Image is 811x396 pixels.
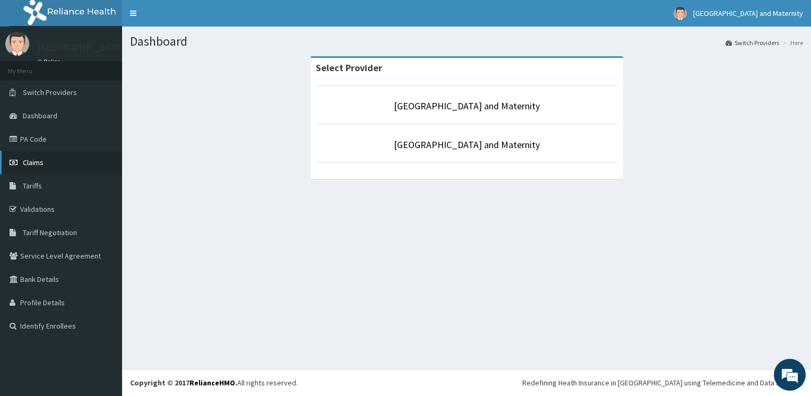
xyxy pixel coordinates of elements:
li: Here [780,38,803,47]
span: Tariff Negotiation [23,228,77,237]
img: User Image [674,7,687,20]
p: [GEOGRAPHIC_DATA] and Maternity [37,43,185,53]
span: Claims [23,158,44,167]
span: We're online! [62,126,146,233]
strong: Select Provider [316,62,382,74]
span: Dashboard [23,111,57,120]
a: Online [37,58,63,65]
textarea: Type your message and hit 'Enter' [5,274,202,312]
img: d_794563401_company_1708531726252_794563401 [20,53,43,80]
footer: All rights reserved. [122,369,811,396]
div: Redefining Heath Insurance in [GEOGRAPHIC_DATA] using Telemedicine and Data Science! [522,377,803,388]
a: RelianceHMO [189,378,235,388]
span: [GEOGRAPHIC_DATA] and Maternity [693,8,803,18]
div: Minimize live chat window [174,5,200,31]
div: Chat with us now [55,59,178,73]
a: [GEOGRAPHIC_DATA] and Maternity [394,139,540,151]
a: [GEOGRAPHIC_DATA] and Maternity [394,100,540,112]
span: Tariffs [23,181,42,191]
strong: Copyright © 2017 . [130,378,237,388]
a: Switch Providers [726,38,779,47]
img: User Image [5,32,29,56]
span: Switch Providers [23,88,77,97]
h1: Dashboard [130,35,803,48]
